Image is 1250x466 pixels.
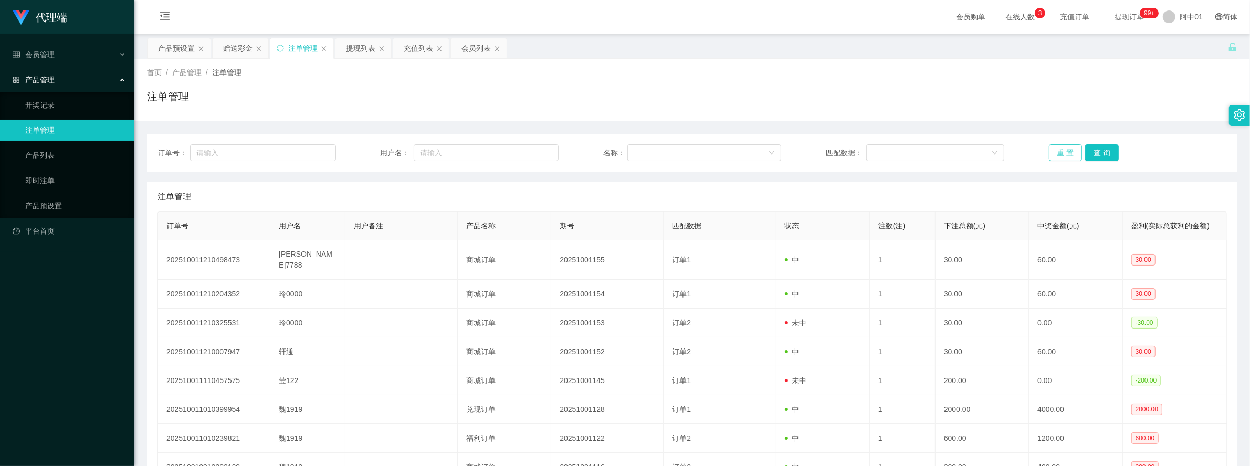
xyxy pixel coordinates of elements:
i: 图标： global [1215,13,1223,20]
td: 2000.00 [936,395,1029,424]
font: 简体 [1223,13,1237,21]
div: 充值列表 [404,38,433,58]
button: 查 询 [1085,144,1119,161]
sup: 3 [1035,8,1045,18]
td: 1 [870,395,936,424]
td: 600.00 [936,424,1029,453]
td: 200.00 [936,366,1029,395]
font: 产品管理 [25,76,55,84]
td: 魏1919 [270,424,345,453]
span: 中奖金额(元) [1037,221,1079,230]
td: 202510011010239821 [158,424,270,453]
i: 图标： 设置 [1234,109,1245,121]
td: 20251001155 [551,240,664,280]
td: 商城订单 [458,366,551,395]
td: 30.00 [936,240,1029,280]
span: 匹配数据： [826,147,866,158]
td: 20251001152 [551,337,664,366]
div: 提现列表 [346,38,375,58]
span: 匹配数据 [672,221,701,230]
span: / [166,68,168,77]
td: 60.00 [1029,280,1122,309]
td: 0.00 [1029,309,1122,337]
td: 商城订单 [458,280,551,309]
i: 图标： 解锁 [1228,43,1237,52]
i: 图标： table [13,51,20,58]
td: 1 [870,309,936,337]
span: 订单1 [672,256,691,264]
font: 中 [792,405,800,414]
a: 图标： 仪表板平台首页 [13,220,126,241]
p: 3 [1038,8,1042,18]
font: 会员管理 [25,50,55,59]
span: 注数(注) [878,221,905,230]
font: 在线人数 [1005,13,1035,21]
a: 即时注单 [25,170,126,191]
span: 30.00 [1131,254,1156,266]
td: 兑现订单 [458,395,551,424]
td: 1 [870,366,936,395]
button: 重 置 [1049,144,1083,161]
td: 0.00 [1029,366,1122,395]
span: 用户名 [279,221,301,230]
div: 会员列表 [461,38,491,58]
i: 图标： 关闭 [379,46,385,52]
a: 产品预设置 [25,195,126,216]
td: [PERSON_NAME]7788 [270,240,345,280]
a: 产品列表 [25,145,126,166]
td: 福利订单 [458,424,551,453]
div: 注单管理 [288,38,318,58]
font: 中 [792,347,800,356]
span: 订单号： [157,147,190,158]
td: 商城订单 [458,337,551,366]
i: 图标： 关闭 [321,46,327,52]
a: 代理端 [13,13,67,21]
td: 商城订单 [458,240,551,280]
font: 中 [792,290,800,298]
td: 玲0000 [270,280,345,309]
span: 盈利(实际总获利的金额) [1131,221,1210,230]
font: 未中 [792,319,807,327]
td: 1 [870,280,936,309]
span: 产品管理 [172,68,202,77]
td: 202510011210325531 [158,309,270,337]
span: 名称： [603,147,627,158]
span: 订单1 [672,376,691,385]
span: 2000.00 [1131,404,1162,415]
span: 下注总额(元) [944,221,985,230]
td: 202510011210007947 [158,337,270,366]
span: / [206,68,208,77]
span: 用户名： [380,147,414,158]
font: 提现订单 [1115,13,1144,21]
td: 30.00 [936,280,1029,309]
span: 600.00 [1131,432,1159,444]
span: -30.00 [1131,317,1158,329]
div: 产品预设置 [158,38,195,58]
td: 莹122 [270,366,345,395]
a: 开奖记录 [25,94,126,115]
span: 订单2 [672,319,691,327]
td: 20251001154 [551,280,664,309]
font: 中 [792,434,800,442]
td: 202510011210498473 [158,240,270,280]
span: 订单1 [672,405,691,414]
i: 图标： 向下 [769,150,775,157]
i: 图标： 关闭 [436,46,443,52]
td: 30.00 [936,337,1029,366]
td: 魏1919 [270,395,345,424]
td: 轩通 [270,337,345,366]
img: logo.9652507e.png [13,10,29,25]
span: 产品名称 [466,221,496,230]
span: 订单号 [166,221,188,230]
td: 玲0000 [270,309,345,337]
a: 注单管理 [25,120,126,141]
i: 图标： 关闭 [198,46,204,52]
span: 订单2 [672,347,691,356]
span: 注单管理 [212,68,241,77]
td: 60.00 [1029,240,1122,280]
i: 图标： AppStore-O [13,76,20,83]
td: 1 [870,424,936,453]
td: 20251001122 [551,424,664,453]
td: 30.00 [936,309,1029,337]
td: 20251001153 [551,309,664,337]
